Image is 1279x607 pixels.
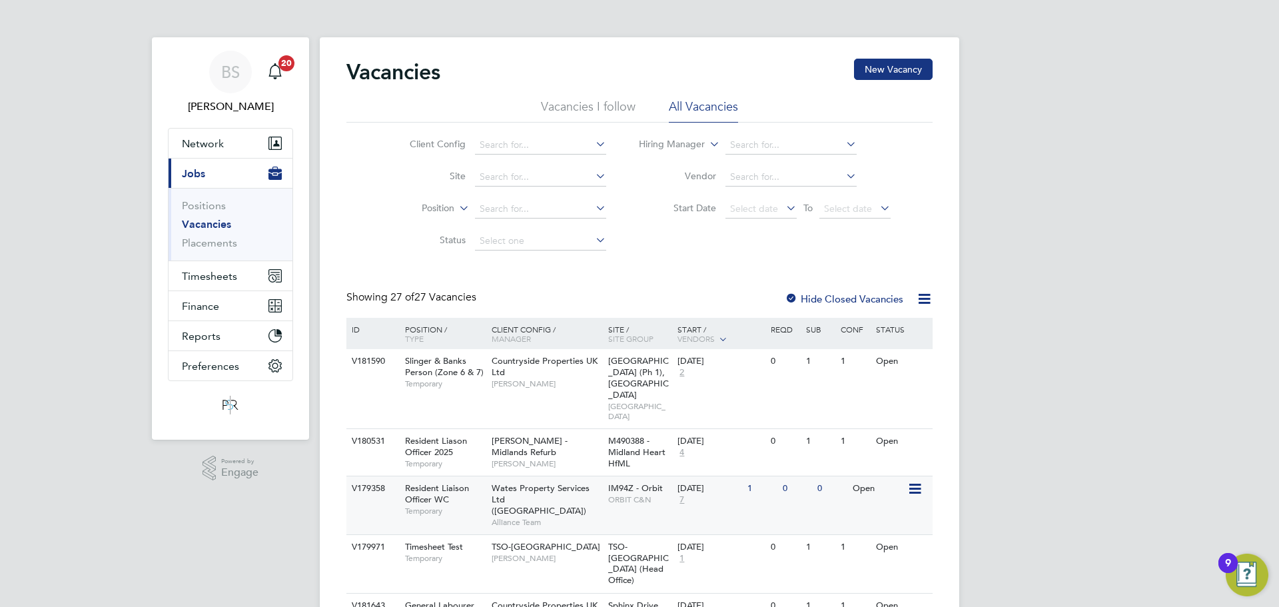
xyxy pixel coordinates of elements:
[405,553,485,564] span: Temporary
[346,59,440,85] h2: Vacancies
[378,202,454,215] label: Position
[262,51,288,93] a: 20
[677,333,715,344] span: Vendors
[824,203,872,215] span: Select date
[1226,554,1268,596] button: Open Resource Center, 9 new notifications
[608,482,663,494] span: IM94Z - Orbit
[182,330,220,342] span: Reports
[492,553,602,564] span: [PERSON_NAME]
[492,378,602,389] span: [PERSON_NAME]
[169,261,292,291] button: Timesheets
[168,51,293,115] a: BS[PERSON_NAME]
[677,553,686,564] span: 1
[152,37,309,440] nav: Main navigation
[674,318,767,351] div: Start /
[182,270,237,283] span: Timesheets
[779,476,814,501] div: 0
[348,318,395,340] div: ID
[492,458,602,469] span: [PERSON_NAME]
[182,137,224,150] span: Network
[389,170,466,182] label: Site
[608,333,653,344] span: Site Group
[169,321,292,350] button: Reports
[405,355,484,378] span: Slinger & Banks Person (Zone 6 & 7)
[677,447,686,458] span: 4
[488,318,605,350] div: Client Config /
[803,318,837,340] div: Sub
[348,535,395,560] div: V179971
[608,541,669,586] span: TSO-[GEOGRAPHIC_DATA] (Head Office)
[475,200,606,219] input: Search for...
[278,55,294,71] span: 20
[803,535,837,560] div: 1
[348,476,395,501] div: V179358
[639,170,716,182] label: Vendor
[221,63,240,81] span: BS
[221,456,258,467] span: Powered by
[182,167,205,180] span: Jobs
[182,199,226,212] a: Positions
[169,188,292,261] div: Jobs
[492,435,568,458] span: [PERSON_NAME] - Midlands Refurb
[837,429,872,454] div: 1
[837,349,872,374] div: 1
[405,506,485,516] span: Temporary
[182,360,239,372] span: Preferences
[849,476,907,501] div: Open
[169,351,292,380] button: Preferences
[677,436,764,447] div: [DATE]
[873,349,931,374] div: Open
[677,494,686,506] span: 7
[837,535,872,560] div: 1
[182,300,219,312] span: Finance
[725,168,857,187] input: Search for...
[541,99,636,123] li: Vacancies I follow
[854,59,933,80] button: New Vacancy
[677,367,686,378] span: 2
[677,483,741,494] div: [DATE]
[168,99,293,115] span: Beth Seddon
[475,168,606,187] input: Search for...
[725,136,857,155] input: Search for...
[492,541,600,552] span: TSO-[GEOGRAPHIC_DATA]
[873,318,931,340] div: Status
[767,349,802,374] div: 0
[492,482,590,516] span: Wates Property Services Ltd ([GEOGRAPHIC_DATA])
[169,159,292,188] button: Jobs
[390,291,476,304] span: 27 Vacancies
[639,202,716,214] label: Start Date
[837,318,872,340] div: Conf
[475,232,606,251] input: Select one
[767,535,802,560] div: 0
[169,291,292,320] button: Finance
[492,333,531,344] span: Manager
[405,482,469,505] span: Resident Liaison Officer WC
[395,318,488,350] div: Position /
[608,494,671,505] span: ORBIT C&N
[346,291,479,304] div: Showing
[405,378,485,389] span: Temporary
[348,429,395,454] div: V180531
[218,394,242,416] img: psrsolutions-logo-retina.png
[389,138,466,150] label: Client Config
[492,517,602,528] span: Alliance Team
[744,476,779,501] div: 1
[475,136,606,155] input: Search for...
[608,401,671,422] span: [GEOGRAPHIC_DATA]
[390,291,414,304] span: 27 of
[803,349,837,374] div: 1
[873,535,931,560] div: Open
[677,356,764,367] div: [DATE]
[182,237,237,249] a: Placements
[605,318,675,350] div: Site /
[389,234,466,246] label: Status
[814,476,849,501] div: 0
[405,435,467,458] span: Resident Liason Officer 2025
[767,429,802,454] div: 0
[1225,563,1231,580] div: 9
[221,467,258,478] span: Engage
[803,429,837,454] div: 1
[628,138,705,151] label: Hiring Manager
[182,218,231,231] a: Vacancies
[799,199,817,217] span: To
